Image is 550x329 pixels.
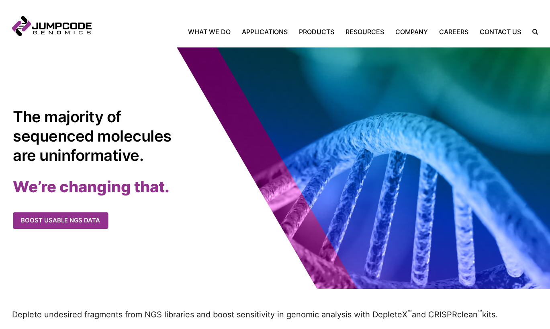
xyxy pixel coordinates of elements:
a: What We Do [188,27,236,37]
a: Resources [340,27,390,37]
sup: ™ [407,309,412,316]
a: Products [293,27,340,37]
h1: The majority of sequenced molecules are uninformative. [13,107,184,165]
a: Company [390,27,433,37]
a: Careers [433,27,474,37]
nav: Primary Navigation [92,27,527,37]
sup: ™ [478,309,482,316]
p: Deplete undesired fragments from NGS libraries and boost sensitivity in genomic analysis with Dep... [12,308,538,321]
label: Search the site. [527,29,538,35]
h2: We’re changing that. [13,177,288,197]
a: Applications [236,27,293,37]
a: Boost usable NGS data [13,212,108,229]
a: Contact Us [474,27,527,37]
